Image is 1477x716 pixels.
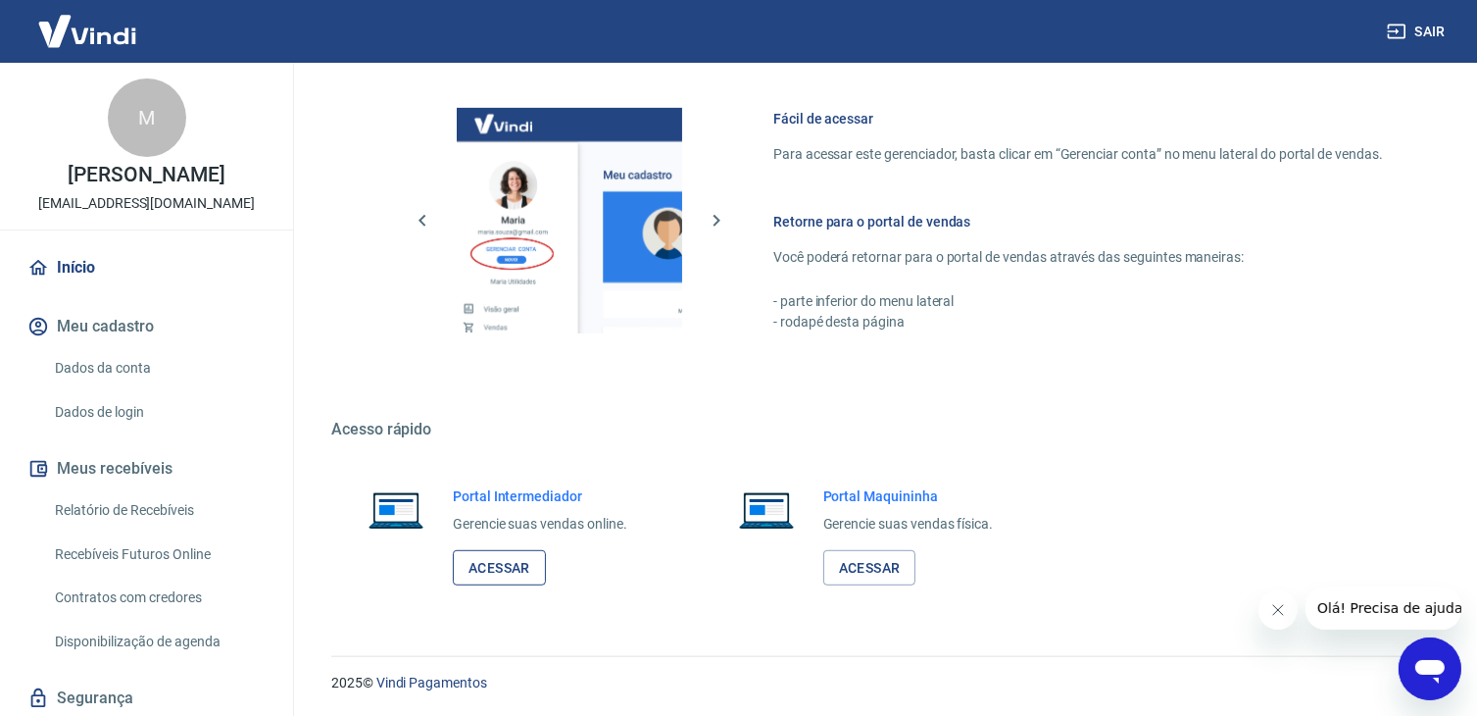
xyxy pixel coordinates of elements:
a: Recebíveis Futuros Online [47,535,270,575]
p: [PERSON_NAME] [68,165,224,185]
a: Vindi Pagamentos [376,675,487,690]
iframe: Mensagem da empresa [1305,587,1461,630]
button: Meu cadastro [24,305,270,348]
h6: Fácil de acessar [773,109,1383,128]
span: Olá! Precisa de ajuda? [12,14,165,29]
a: Acessar [823,550,916,587]
h6: Portal Maquininha [823,486,994,506]
a: Disponibilização de agenda [47,622,270,662]
iframe: Botão para abrir a janela de mensagens [1399,638,1461,700]
p: Você poderá retornar para o portal de vendas através das seguintes maneiras: [773,247,1383,268]
h6: Retorne para o portal de vendas [773,212,1383,231]
a: Contratos com credores [47,578,270,618]
button: Meus recebíveis [24,447,270,490]
p: 2025 © [331,673,1430,693]
p: - rodapé desta página [773,312,1383,332]
a: Dados de login [47,392,270,433]
img: Vindi [24,1,151,61]
img: Imagem de um notebook aberto [355,486,437,534]
button: Sair [1383,14,1453,50]
img: Imagem da dashboard mostrando o botão de gerenciar conta na sidebar no lado esquerdo [457,108,682,333]
a: Início [24,246,270,289]
img: Imagem de um notebook aberto [725,486,808,534]
a: Dados da conta [47,348,270,388]
h5: Acesso rápido [331,420,1430,439]
p: - parte inferior do menu lateral [773,291,1383,312]
p: Para acessar este gerenciador, basta clicar em “Gerenciar conta” no menu lateral do portal de ven... [773,144,1383,165]
p: [EMAIL_ADDRESS][DOMAIN_NAME] [38,193,255,214]
a: Acessar [453,550,546,587]
iframe: Fechar mensagem [1258,590,1298,630]
p: Gerencie suas vendas física. [823,514,994,535]
h6: Portal Intermediador [453,486,627,506]
div: M [108,78,186,157]
a: Relatório de Recebíveis [47,490,270,531]
p: Gerencie suas vendas online. [453,514,627,535]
